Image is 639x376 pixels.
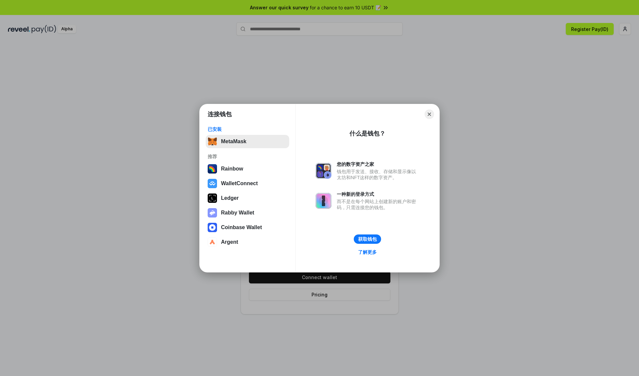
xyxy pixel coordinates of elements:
[316,193,331,209] img: svg+xml,%3Csvg%20xmlns%3D%22http%3A%2F%2Fwww.w3.org%2F2000%2Fsvg%22%20fill%3D%22none%22%20viewBox...
[208,164,217,174] img: svg+xml,%3Csvg%20width%3D%22120%22%20height%3D%22120%22%20viewBox%3D%220%200%20120%20120%22%20fil...
[221,210,254,216] div: Rabby Wallet
[358,236,377,242] div: 获取钱包
[208,126,287,132] div: 已安装
[221,195,239,201] div: Ledger
[337,161,419,167] div: 您的数字资产之家
[208,154,287,160] div: 推荐
[206,206,289,219] button: Rabby Wallet
[358,249,377,255] div: 了解更多
[354,234,381,244] button: 获取钱包
[206,191,289,205] button: Ledger
[208,193,217,203] img: svg+xml,%3Csvg%20xmlns%3D%22http%3A%2F%2Fwww.w3.org%2F2000%2Fsvg%22%20width%3D%2228%22%20height%3...
[206,221,289,234] button: Coinbase Wallet
[221,181,258,187] div: WalletConnect
[221,224,262,230] div: Coinbase Wallet
[221,139,246,145] div: MetaMask
[316,163,331,179] img: svg+xml,%3Csvg%20xmlns%3D%22http%3A%2F%2Fwww.w3.org%2F2000%2Fsvg%22%20fill%3D%22none%22%20viewBox...
[337,191,419,197] div: 一种新的登录方式
[337,198,419,210] div: 而不是在每个网站上创建新的账户和密码，只需连接您的钱包。
[206,162,289,176] button: Rainbow
[221,239,238,245] div: Argent
[354,248,381,256] a: 了解更多
[206,135,289,148] button: MetaMask
[349,130,385,138] div: 什么是钱包？
[208,223,217,232] img: svg+xml,%3Csvg%20width%3D%2228%22%20height%3D%2228%22%20viewBox%3D%220%200%2028%2028%22%20fill%3D...
[221,166,243,172] div: Rainbow
[337,169,419,181] div: 钱包用于发送、接收、存储和显示像以太坊和NFT这样的数字资产。
[208,208,217,217] img: svg+xml,%3Csvg%20xmlns%3D%22http%3A%2F%2Fwww.w3.org%2F2000%2Fsvg%22%20fill%3D%22none%22%20viewBox...
[208,110,232,118] h1: 连接钱包
[208,137,217,146] img: svg+xml,%3Csvg%20fill%3D%22none%22%20height%3D%2233%22%20viewBox%3D%220%200%2035%2033%22%20width%...
[208,237,217,247] img: svg+xml,%3Csvg%20width%3D%2228%22%20height%3D%2228%22%20viewBox%3D%220%200%2028%2028%22%20fill%3D...
[208,179,217,188] img: svg+xml,%3Csvg%20width%3D%2228%22%20height%3D%2228%22%20viewBox%3D%220%200%2028%2028%22%20fill%3D...
[425,110,434,119] button: Close
[206,235,289,249] button: Argent
[206,177,289,190] button: WalletConnect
